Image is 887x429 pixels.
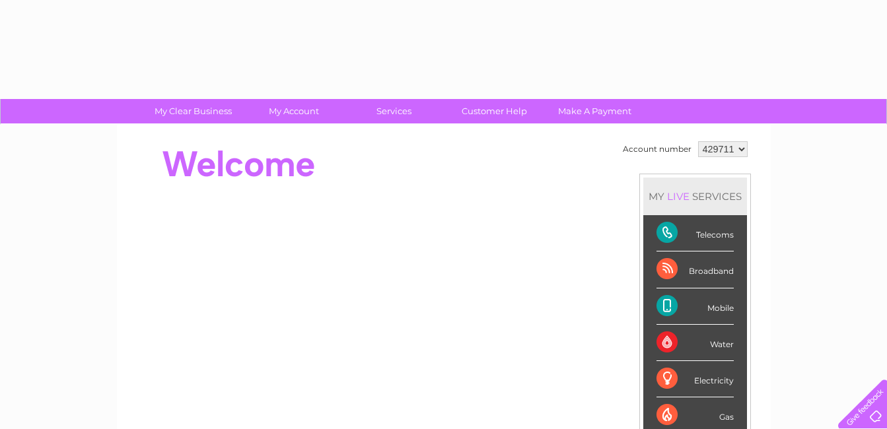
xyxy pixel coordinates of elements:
div: LIVE [664,190,692,203]
div: Electricity [656,361,734,397]
div: Broadband [656,251,734,288]
div: MY SERVICES [643,178,747,215]
div: Telecoms [656,215,734,251]
a: My Account [239,99,348,123]
a: Services [339,99,448,123]
a: My Clear Business [139,99,248,123]
div: Water [656,325,734,361]
td: Account number [620,138,695,160]
a: Customer Help [440,99,549,123]
div: Mobile [656,288,734,325]
a: Make A Payment [540,99,649,123]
